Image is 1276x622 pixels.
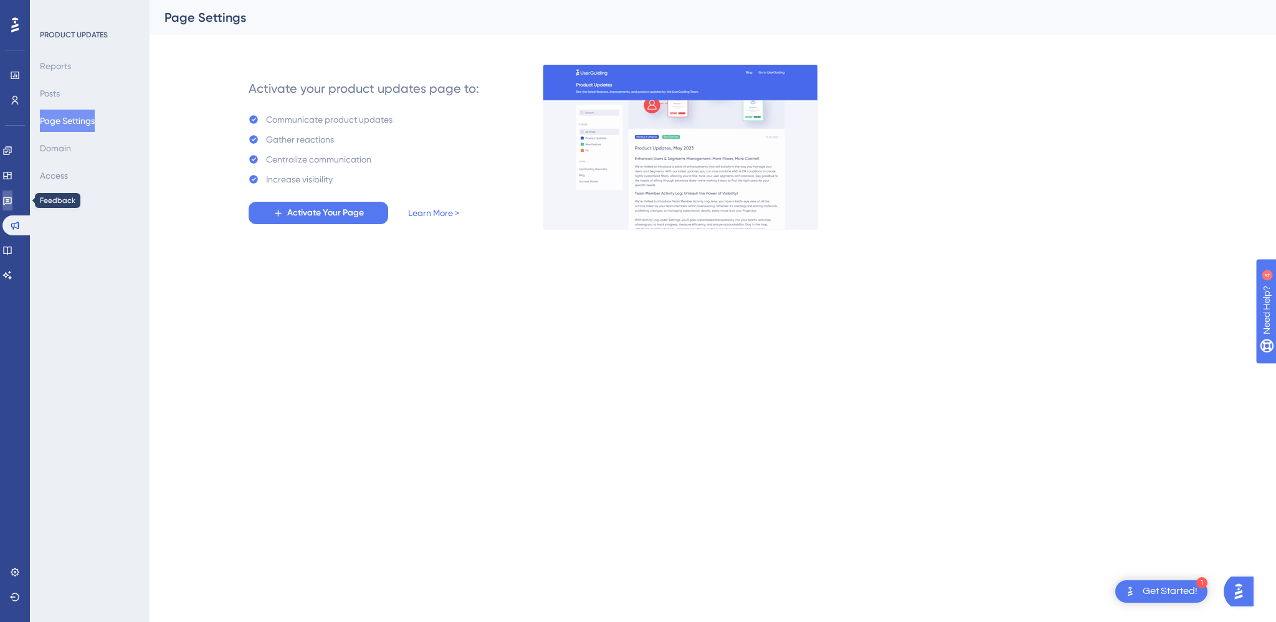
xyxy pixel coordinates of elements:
[40,137,71,159] button: Domain
[87,6,90,16] div: 4
[249,80,479,97] div: Activate your product updates page to:
[1224,573,1261,610] iframe: UserGuiding AI Assistant Launcher
[1196,577,1207,588] div: 1
[40,55,71,77] button: Reports
[1143,585,1197,598] div: Get Started!
[266,172,333,187] div: Increase visibility
[40,30,108,40] div: PRODUCT UPDATES
[40,82,60,105] button: Posts
[408,205,459,220] a: Learn More >
[249,202,388,224] button: Activate Your Page
[287,205,364,220] span: Activate Your Page
[40,110,95,132] button: Page Settings
[164,9,1230,26] div: Page Settings
[543,64,818,230] img: 253145e29d1258e126a18a92d52e03bb.gif
[40,164,68,187] button: Access
[266,152,371,167] div: Centralize communication
[1115,580,1207,603] div: Open Get Started! checklist, remaining modules: 1
[1123,584,1138,599] img: launcher-image-alternative-text
[29,3,78,18] span: Need Help?
[266,132,334,147] div: Gather reactions
[266,112,393,127] div: Communicate product updates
